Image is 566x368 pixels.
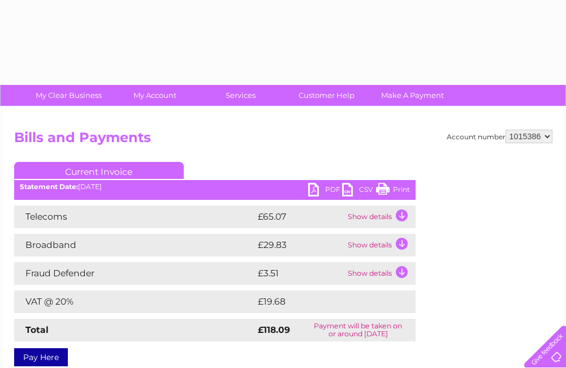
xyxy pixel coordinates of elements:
strong: Total [25,324,49,335]
td: Fraud Defender [14,262,255,285]
td: Telecoms [14,206,255,228]
td: Show details [345,206,416,228]
div: [DATE] [14,183,416,191]
a: Current Invoice [14,162,184,179]
td: £3.51 [255,262,345,285]
a: Pay Here [14,348,68,366]
div: Account number [447,130,552,143]
a: Make A Payment [366,85,459,106]
a: My Account [108,85,201,106]
td: Broadband [14,234,255,256]
a: Print [376,183,410,199]
strong: £118.09 [258,324,290,335]
td: VAT @ 20% [14,290,255,313]
td: Show details [345,262,416,285]
td: £65.07 [255,206,345,228]
td: Payment will be taken on or around [DATE] [301,319,415,341]
td: £19.68 [255,290,392,313]
b: Statement Date: [20,182,78,191]
h2: Bills and Payments [14,130,552,151]
a: PDF [308,183,342,199]
a: Services [194,85,287,106]
a: My Clear Business [22,85,115,106]
td: Show details [345,234,416,256]
a: Customer Help [280,85,373,106]
td: £29.83 [255,234,345,256]
a: CSV [342,183,376,199]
